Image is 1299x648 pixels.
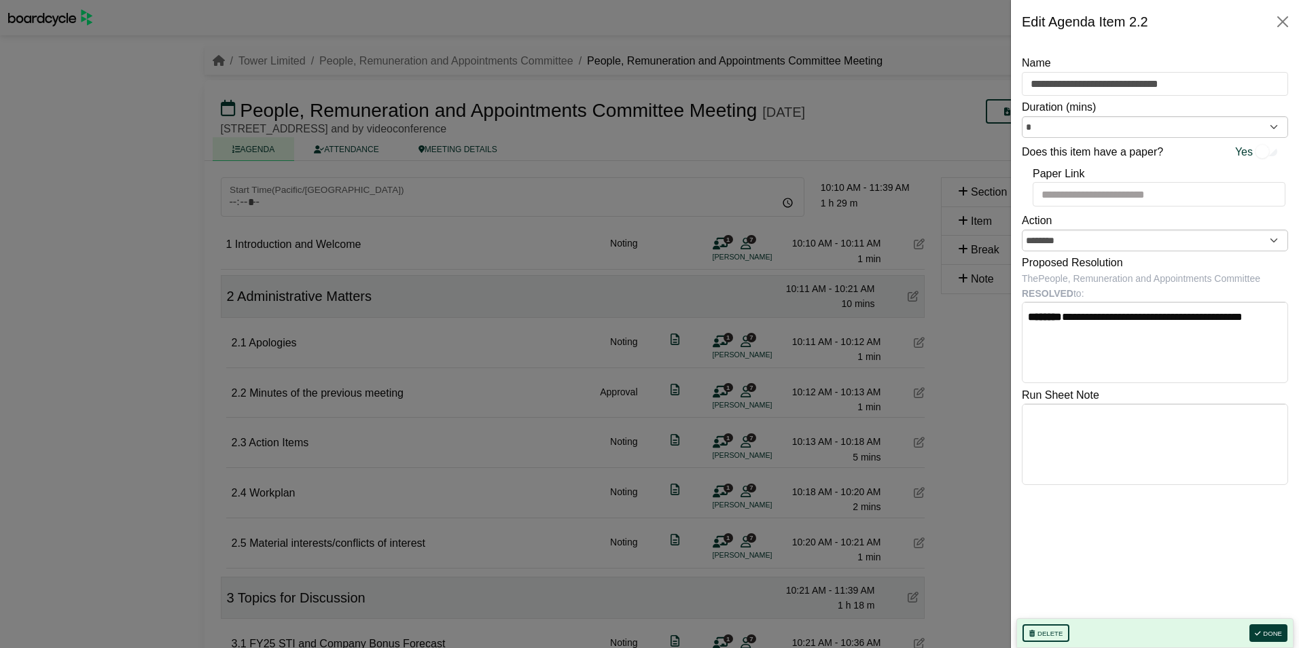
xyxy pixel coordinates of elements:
button: Done [1249,624,1287,642]
button: Close [1272,11,1294,33]
div: The People, Remuneration and Appointments Committee to: [1022,271,1288,302]
button: Delete [1022,624,1069,642]
div: Edit Agenda Item 2.2 [1022,11,1148,33]
label: Run Sheet Note [1022,386,1099,404]
label: Duration (mins) [1022,98,1096,116]
label: Proposed Resolution [1022,254,1123,272]
b: RESOLVED [1022,288,1073,299]
label: Action [1022,212,1052,230]
span: Yes [1235,143,1253,161]
label: Paper Link [1033,165,1085,183]
label: Name [1022,54,1051,72]
label: Does this item have a paper? [1022,143,1163,161]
